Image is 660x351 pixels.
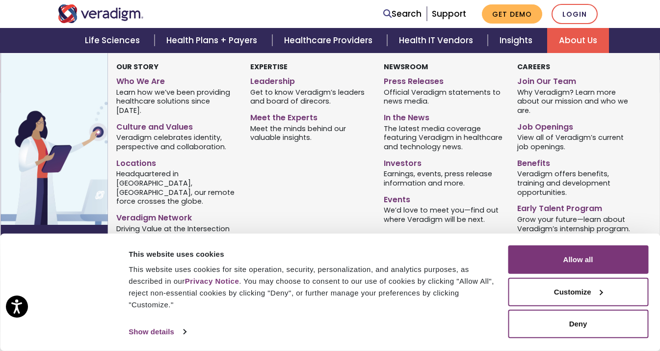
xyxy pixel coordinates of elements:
a: Events [384,191,502,205]
a: Leadership [250,73,369,87]
span: Veradigm offers benefits, training and development opportunities. [517,169,636,197]
a: Login [552,4,598,24]
a: About Us [547,28,609,53]
a: Life Sciences [73,28,155,53]
span: Grow your future—learn about Veradigm’s internship program. [517,214,636,233]
div: This website uses cookies [129,248,497,260]
a: Meet the Experts [250,109,369,123]
a: Veradigm Network [116,209,235,223]
div: This website uses cookies for site operation, security, personalization, and analytics purposes, ... [129,264,497,311]
a: Support [432,8,466,20]
a: Job Openings [517,118,636,133]
a: Locations [116,155,235,169]
button: Allow all [508,245,648,274]
span: Why Veradigm? Learn more about our mission and who we are. [517,87,636,115]
span: Driving Value at the Intersection of Payers, Providers, and Life Science. [116,223,235,252]
a: Join Our Team [517,73,636,87]
a: Benefits [517,155,636,169]
span: Official Veradigm statements to news media. [384,87,502,106]
strong: Expertise [250,62,288,72]
a: Get Demo [482,4,542,24]
span: Earnings, events, press release information and more. [384,169,502,188]
a: Culture and Values [116,118,235,133]
img: Veradigm logo [58,4,144,23]
span: Learn how we’ve been providing healthcare solutions since [DATE]. [116,87,235,115]
a: Insights [488,28,547,53]
a: In the News [384,109,502,123]
span: The latest media coverage featuring Veradigm in healthcare and technology news. [384,123,502,152]
span: View all of Veradigm’s current job openings. [517,133,636,152]
img: Vector image of Veradigm’s Story [0,53,158,225]
strong: Newsroom [384,62,428,72]
a: Who We Are [116,73,235,87]
a: Show details [129,324,185,339]
a: Early Talent Program [517,200,636,214]
a: Investors [384,155,502,169]
strong: Our Story [116,62,158,72]
span: Veradigm celebrates identity, perspective and collaboration. [116,133,235,152]
span: Meet the minds behind our valuable insights. [250,123,369,142]
a: Press Releases [384,73,502,87]
a: Health IT Vendors [387,28,488,53]
button: Customize [508,277,648,306]
a: Healthcare Providers [272,28,387,53]
strong: Careers [517,62,550,72]
a: Privacy Notice [185,277,239,285]
a: Health Plans + Payers [155,28,272,53]
iframe: Drift Chat Widget [472,290,648,339]
span: We’d love to meet you—find out where Veradigm will be next. [384,205,502,224]
a: Search [383,7,422,21]
span: Headquartered in [GEOGRAPHIC_DATA], [GEOGRAPHIC_DATA], our remote force crosses the globe. [116,169,235,206]
span: Get to know Veradigm’s leaders and board of direcors. [250,87,369,106]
